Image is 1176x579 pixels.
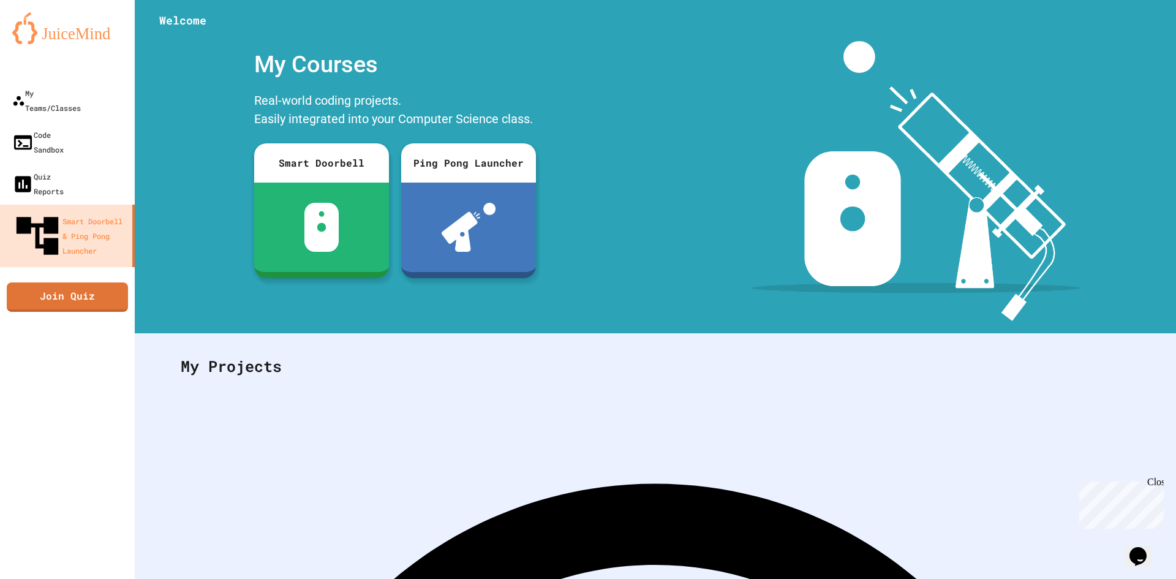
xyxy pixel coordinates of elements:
[1074,477,1164,529] iframe: chat widget
[12,127,64,157] div: Code Sandbox
[304,203,339,252] img: sdb-white.svg
[254,143,389,183] div: Smart Doorbell
[752,41,1080,321] img: banner-image-my-projects.png
[12,211,127,261] div: Smart Doorbell & Ping Pong Launcher
[248,88,542,134] div: Real-world coding projects. Easily integrated into your Computer Science class.
[401,143,536,183] div: Ping Pong Launcher
[5,5,85,78] div: Chat with us now!Close
[248,41,542,88] div: My Courses
[12,86,81,115] div: My Teams/Classes
[442,203,496,252] img: ppl-with-ball.png
[1125,530,1164,567] iframe: chat widget
[12,12,123,44] img: logo-orange.svg
[168,342,1142,390] div: My Projects
[12,169,64,199] div: Quiz Reports
[7,282,128,312] a: Join Quiz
